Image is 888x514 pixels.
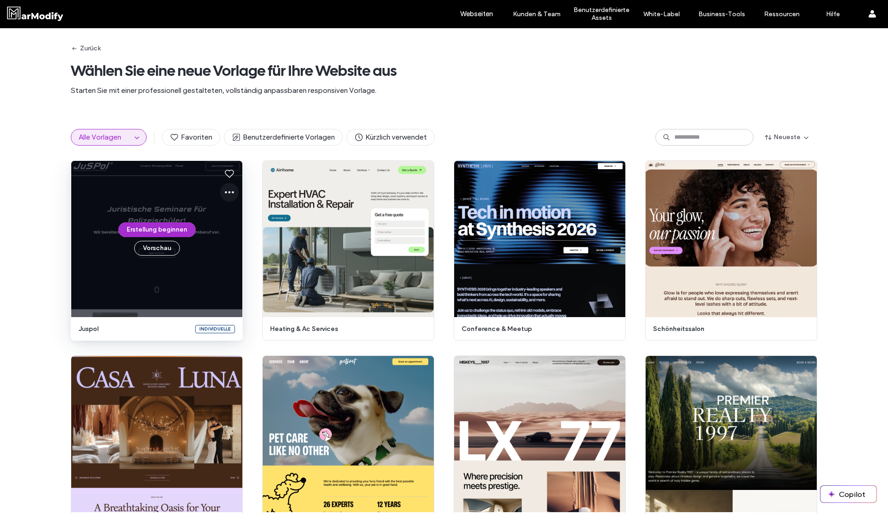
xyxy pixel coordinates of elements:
[21,6,41,15] span: Hilfe
[162,129,220,146] button: Favoriten
[757,130,817,145] button: Neueste
[232,132,335,142] span: Benutzerdefinierte Vorlagen
[224,129,343,146] button: Benutzerdefinierte Vorlagen
[643,10,680,18] label: White-Label
[346,129,435,146] button: Kürzlich verwendet
[820,486,876,502] button: Copilot
[462,324,612,334] span: conference & meetup
[118,222,196,237] button: Erstellung beginnen
[653,324,804,334] span: schönheitssalon
[764,10,800,18] label: Ressourcen
[569,6,634,22] label: Benutzerdefinierte Assets
[134,241,180,256] button: Vorschau
[170,132,212,142] span: Favoriten
[698,10,745,18] label: Business-Tools
[71,86,817,96] span: Starten Sie mit einer professionell gestalteten, vollständig anpassbaren responsiven Vorlage.
[513,10,561,18] label: Kunden & Team
[826,10,840,18] label: Hilfe
[354,132,427,142] span: Kürzlich verwendet
[79,324,190,334] span: juspol
[71,61,817,80] span: Wählen Sie eine neue Vorlage für Ihre Website aus
[71,41,101,56] button: Zurück
[71,129,131,145] button: Alle Vorlagen
[460,10,493,18] label: Webseiten
[270,324,421,334] span: heating & ac services
[195,325,235,333] div: Individuelle
[79,133,121,141] span: Alle Vorlagen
